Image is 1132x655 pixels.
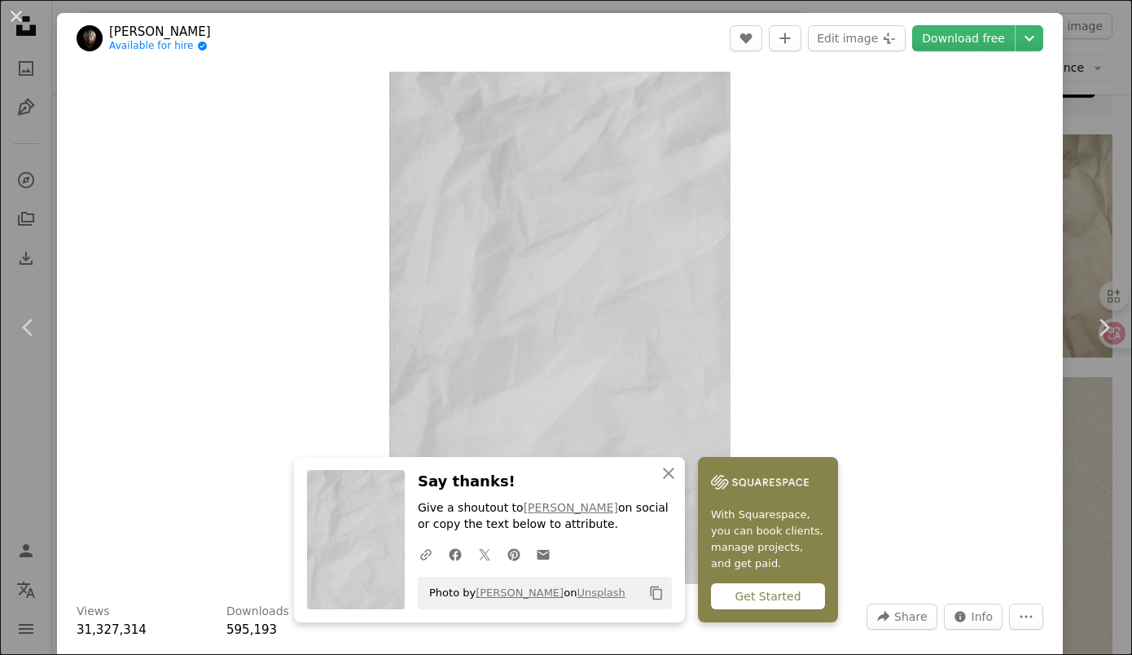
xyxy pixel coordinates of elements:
a: Unsplash [577,587,625,599]
span: With Squarespace, you can book clients, manage projects, and get paid. [711,506,825,571]
button: Add to Collection [769,25,801,51]
a: Next [1075,249,1132,406]
button: Copy to clipboard [643,579,670,607]
button: Like [730,25,762,51]
span: Share [894,604,927,629]
a: [PERSON_NAME] [109,24,211,40]
button: Zoom in on this image [389,72,731,584]
a: Download free [912,25,1015,51]
h3: Say thanks! [418,470,672,494]
p: Give a shoutout to on social or copy the text below to attribute. [418,500,672,533]
a: [PERSON_NAME] [476,587,564,599]
h3: Downloads [226,604,289,620]
button: Choose download size [1016,25,1043,51]
h3: Views [77,604,110,620]
button: Edit image [808,25,906,51]
span: 31,327,314 [77,622,147,637]
a: Share on Pinterest [499,538,529,570]
img: Go to Marjan Blan's profile [77,25,103,51]
a: Share over email [529,538,558,570]
span: 595,193 [226,622,277,637]
button: Share this image [867,604,937,630]
img: file-1747939142011-51e5cc87e3c9 [711,470,809,495]
button: Stats about this image [944,604,1003,630]
img: white textile on brown wooden table [389,72,731,584]
a: Available for hire [109,40,211,53]
span: Photo by on [421,580,625,606]
a: [PERSON_NAME] [524,501,618,514]
div: Get Started [711,583,825,609]
a: With Squarespace, you can book clients, manage projects, and get paid.Get Started [698,457,838,622]
span: Info [972,604,994,629]
button: More Actions [1009,604,1043,630]
a: Share on Facebook [441,538,470,570]
a: Share on Twitter [470,538,499,570]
